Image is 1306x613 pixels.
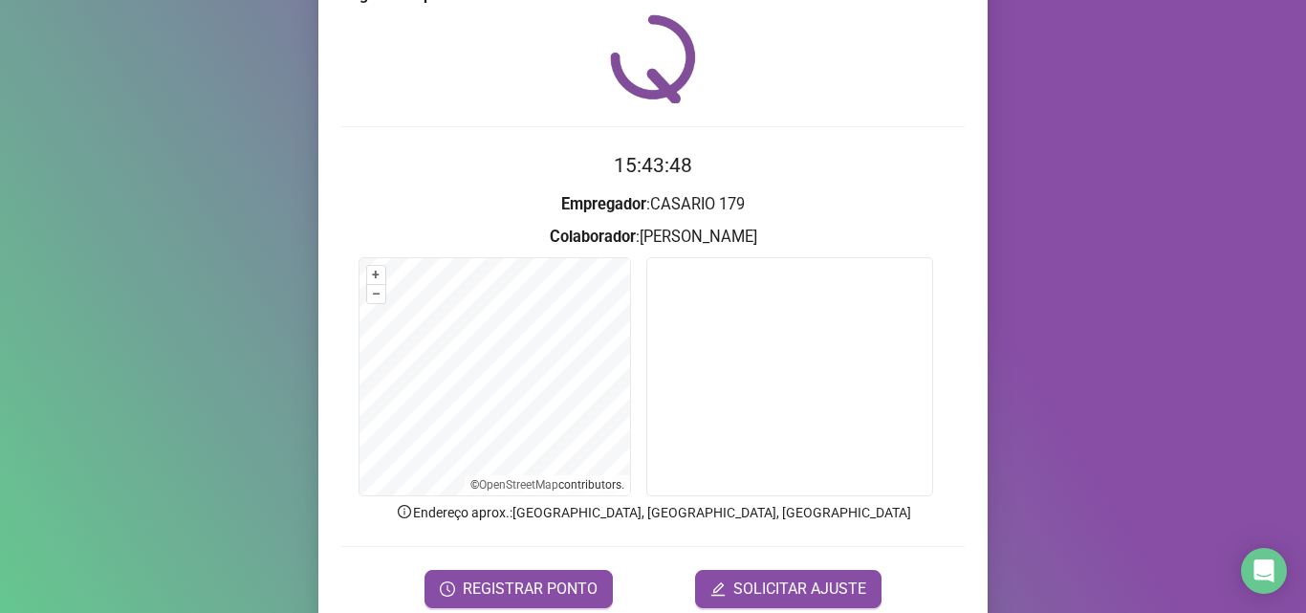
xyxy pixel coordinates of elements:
[695,570,882,608] button: editSOLICITAR AJUSTE
[367,285,385,303] button: –
[470,478,624,492] li: © contributors.
[463,578,598,601] span: REGISTRAR PONTO
[424,570,613,608] button: REGISTRAR PONTO
[610,14,696,103] img: QRPoint
[440,581,455,597] span: clock-circle
[396,503,413,520] span: info-circle
[341,225,965,250] h3: : [PERSON_NAME]
[733,578,866,601] span: SOLICITAR AJUSTE
[479,478,558,492] a: OpenStreetMap
[1241,548,1287,594] div: Open Intercom Messenger
[341,502,965,523] p: Endereço aprox. : [GEOGRAPHIC_DATA], [GEOGRAPHIC_DATA], [GEOGRAPHIC_DATA]
[550,228,636,246] strong: Colaborador
[341,192,965,217] h3: : CASARIO 179
[561,195,646,213] strong: Empregador
[710,581,726,597] span: edit
[367,266,385,284] button: +
[614,154,692,177] time: 15:43:48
